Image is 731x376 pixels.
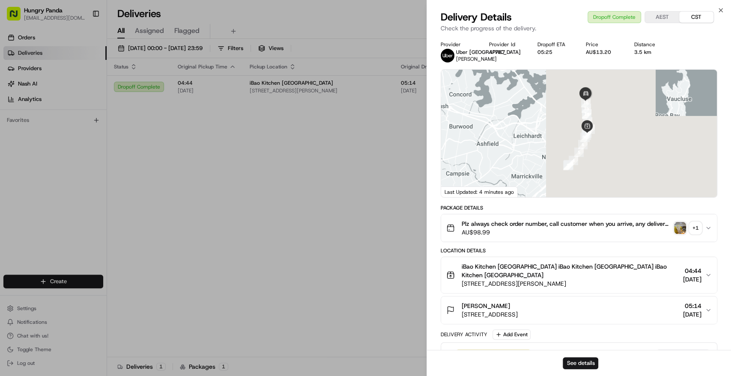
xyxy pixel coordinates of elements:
[9,34,156,48] p: Welcome 👋
[9,124,22,138] img: Bea Lacdao
[441,49,454,62] img: uber-new-logo.jpeg
[71,133,74,139] span: •
[689,222,701,234] div: + 1
[586,41,621,48] div: Price
[60,212,104,219] a: Powered byPylon
[537,41,572,48] div: Dropoff ETA
[489,49,505,56] button: 4F787
[9,111,57,118] div: Past conversations
[683,275,701,284] span: [DATE]
[39,82,140,90] div: Start new chat
[578,140,588,149] div: 6
[679,12,713,23] button: CST
[634,49,669,56] div: 3.5 km
[564,160,573,169] div: 1
[585,124,595,134] div: 11
[583,117,592,127] div: 12
[537,49,572,56] div: 05:25
[564,160,573,170] div: 2
[22,55,141,64] input: Clear
[674,222,686,234] img: photo_proof_of_pickup image
[146,84,156,95] button: Start new chat
[441,187,518,197] div: Last Updated: 4 minutes ago
[683,266,701,275] span: 04:44
[133,110,156,120] button: See all
[462,219,671,228] span: Plz always check order number, call customer when you arrive, any delivery issues, Contact WhatsA...
[586,49,621,56] div: AU$13.20
[569,156,578,165] div: 4
[5,188,69,203] a: 📗Knowledge Base
[683,310,701,319] span: [DATE]
[39,90,118,97] div: We're available if you need us!
[441,41,475,48] div: Provider
[9,9,26,26] img: Nash
[28,156,31,163] span: •
[492,329,531,340] button: Add Event
[489,41,524,48] div: Provider Id
[441,257,717,293] button: iBao Kitchen [GEOGRAPHIC_DATA] iBao Kitchen [GEOGRAPHIC_DATA] iBao Kitchen [GEOGRAPHIC_DATA][STRE...
[441,214,717,242] button: Plz always check order number, call customer when you arrive, any delivery issues, Contact WhatsA...
[33,156,53,163] span: 8月15日
[72,192,79,199] div: 💻
[645,12,679,23] button: AEST
[683,302,701,310] span: 05:14
[563,357,598,369] button: See details
[441,331,487,338] div: Delivery Activity
[563,161,573,170] div: 3
[462,279,680,288] span: [STREET_ADDRESS][PERSON_NAME]
[580,133,590,142] div: 10
[27,133,69,139] span: [PERSON_NAME]
[441,204,717,211] div: Package Details
[462,262,680,279] span: iBao Kitchen [GEOGRAPHIC_DATA] iBao Kitchen [GEOGRAPHIC_DATA] iBao Kitchen [GEOGRAPHIC_DATA]
[9,192,15,199] div: 📗
[574,148,584,157] div: 5
[462,310,518,319] span: [STREET_ADDRESS]
[69,188,141,203] a: 💻API Documentation
[441,10,512,24] span: Delivery Details
[581,98,591,107] div: 16
[674,222,701,234] button: photo_proof_of_pickup image+1
[85,212,104,219] span: Pylon
[9,82,24,97] img: 1736555255976-a54dd68f-1ca7-489b-9aae-adbdc363a1c4
[441,296,717,324] button: [PERSON_NAME][STREET_ADDRESS]05:14[DATE]
[17,133,24,140] img: 1736555255976-a54dd68f-1ca7-489b-9aae-adbdc363a1c4
[462,228,671,237] span: AU$98.99
[582,104,591,113] div: 15
[462,302,510,310] span: [PERSON_NAME]
[17,191,66,200] span: Knowledge Base
[634,41,669,48] div: Distance
[441,24,717,33] p: Check the progress of the delivery.
[456,49,521,56] span: Uber [GEOGRAPHIC_DATA]
[456,56,497,62] span: [PERSON_NAME]
[76,133,96,139] span: 8月19日
[18,82,33,97] img: 4281594248423_2fcf9dad9f2a874258b8_72.png
[441,247,717,254] div: Location Details
[81,191,137,200] span: API Documentation
[582,109,591,118] div: 14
